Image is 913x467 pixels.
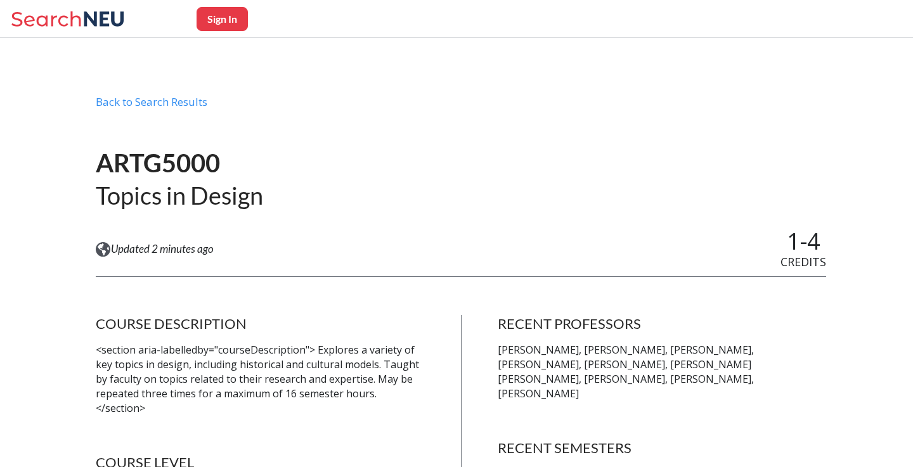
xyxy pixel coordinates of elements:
[197,7,248,31] button: Sign In
[498,343,826,400] p: [PERSON_NAME], [PERSON_NAME], [PERSON_NAME], [PERSON_NAME], [PERSON_NAME], [PERSON_NAME] [PERSON_...
[780,254,826,269] span: CREDITS
[498,439,826,457] h4: RECENT SEMESTERS
[111,242,214,256] span: Updated 2 minutes ago
[96,180,263,211] h2: Topics in Design
[96,343,424,415] p: <section aria-labelledby="courseDescription"> Explores a variety of key topics in design, includi...
[96,95,826,119] div: Back to Search Results
[787,226,820,257] span: 1-4
[498,315,826,333] h4: RECENT PROFESSORS
[96,147,263,179] h1: ARTG5000
[96,315,424,333] h4: COURSE DESCRIPTION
